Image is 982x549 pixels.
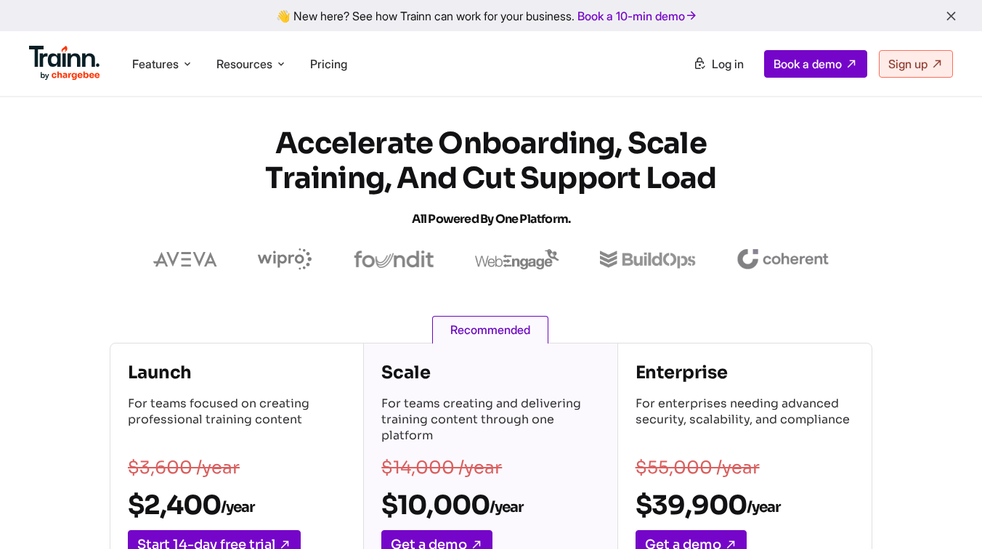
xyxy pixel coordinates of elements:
a: Sign up [879,50,953,78]
h2: $39,900 [636,489,854,521]
div: 👋 New here? See how Trainn can work for your business. [9,9,973,23]
span: Resources [216,56,272,72]
img: foundit logo [353,251,434,268]
sub: /year [490,498,523,516]
span: Features [132,56,179,72]
h4: Enterprise [636,361,854,384]
a: Book a demo [764,50,867,78]
span: All Powered by One Platform. [412,211,571,227]
span: Recommended [432,316,548,343]
img: coherent logo [736,249,829,269]
img: buildops logo [600,251,695,269]
span: Log in [712,57,744,71]
s: $14,000 /year [381,457,502,479]
img: aveva logo [153,252,217,267]
img: wipro logo [258,248,312,270]
sub: /year [221,498,254,516]
s: $55,000 /year [636,457,760,479]
h2: $2,400 [128,489,346,521]
h4: Scale [381,361,599,384]
a: Book a 10-min demo [575,6,701,26]
p: For teams creating and delivering training content through one platform [381,396,599,447]
span: Sign up [888,57,928,71]
img: webengage logo [475,249,559,269]
h1: Accelerate Onboarding, Scale Training, and Cut Support Load [230,126,752,237]
h4: Launch [128,361,346,384]
sub: /year [747,498,780,516]
a: Pricing [310,57,347,71]
img: Trainn Logo [29,46,100,81]
iframe: Chat Widget [909,479,982,549]
p: For enterprises needing advanced security, scalability, and compliance [636,396,854,447]
s: $3,600 /year [128,457,240,479]
h2: $10,000 [381,489,599,521]
a: Log in [684,51,752,77]
span: Book a demo [774,57,842,71]
p: For teams focused on creating professional training content [128,396,346,447]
